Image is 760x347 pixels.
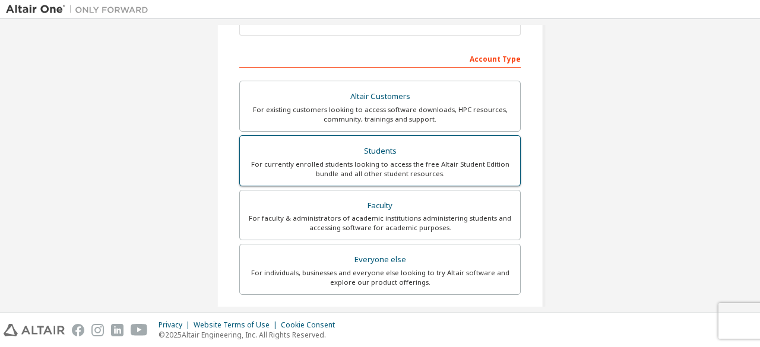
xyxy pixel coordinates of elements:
[247,198,513,214] div: Faculty
[247,160,513,179] div: For currently enrolled students looking to access the free Altair Student Edition bundle and all ...
[194,320,281,330] div: Website Terms of Use
[247,252,513,268] div: Everyone else
[6,4,154,15] img: Altair One
[239,49,521,68] div: Account Type
[131,324,148,336] img: youtube.svg
[247,214,513,233] div: For faculty & administrators of academic institutions administering students and accessing softwa...
[72,324,84,336] img: facebook.svg
[247,268,513,287] div: For individuals, businesses and everyone else looking to try Altair software and explore our prod...
[91,324,104,336] img: instagram.svg
[247,88,513,105] div: Altair Customers
[247,105,513,124] div: For existing customers looking to access software downloads, HPC resources, community, trainings ...
[4,324,65,336] img: altair_logo.svg
[159,330,342,340] p: © 2025 Altair Engineering, Inc. All Rights Reserved.
[159,320,194,330] div: Privacy
[111,324,123,336] img: linkedin.svg
[247,143,513,160] div: Students
[281,320,342,330] div: Cookie Consent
